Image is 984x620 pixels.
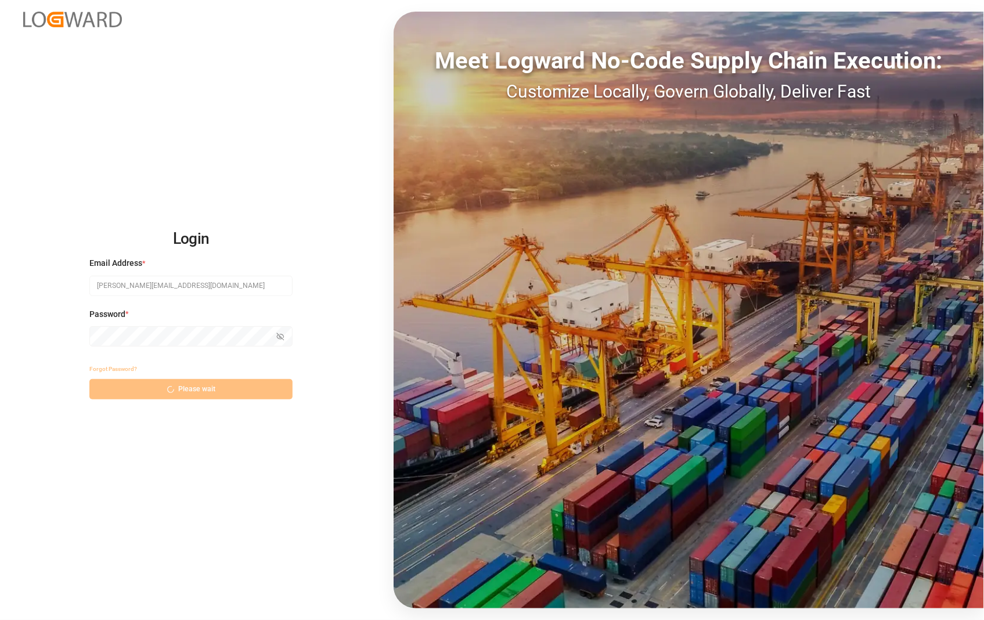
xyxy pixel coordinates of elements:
span: Password [89,308,125,320]
h2: Login [89,221,293,258]
img: Logward_new_orange.png [23,12,122,27]
input: Enter your email [89,276,293,296]
div: Meet Logward No-Code Supply Chain Execution: [394,44,984,78]
span: Email Address [89,257,142,269]
div: Customize Locally, Govern Globally, Deliver Fast [394,78,984,104]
